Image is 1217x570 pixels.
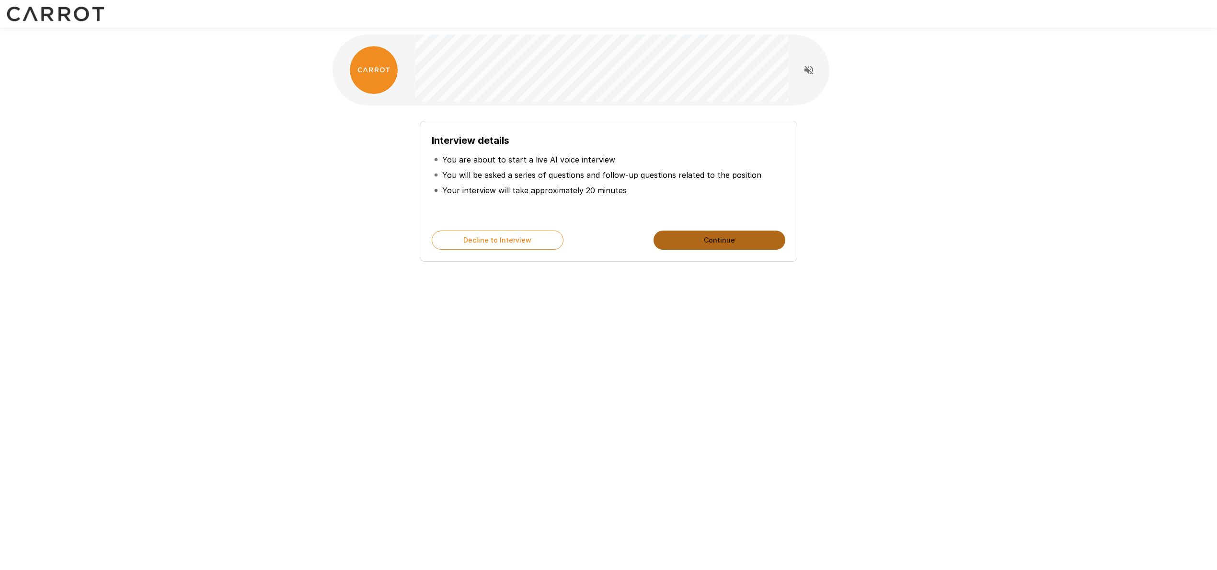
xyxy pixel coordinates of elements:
[432,135,509,146] b: Interview details
[442,169,761,181] p: You will be asked a series of questions and follow-up questions related to the position
[432,231,563,250] button: Decline to Interview
[350,46,398,94] img: carrot_logo.png
[442,154,615,165] p: You are about to start a live AI voice interview
[442,185,627,196] p: Your interview will take approximately 20 minutes
[799,60,818,80] button: Read questions aloud
[654,231,785,250] button: Continue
